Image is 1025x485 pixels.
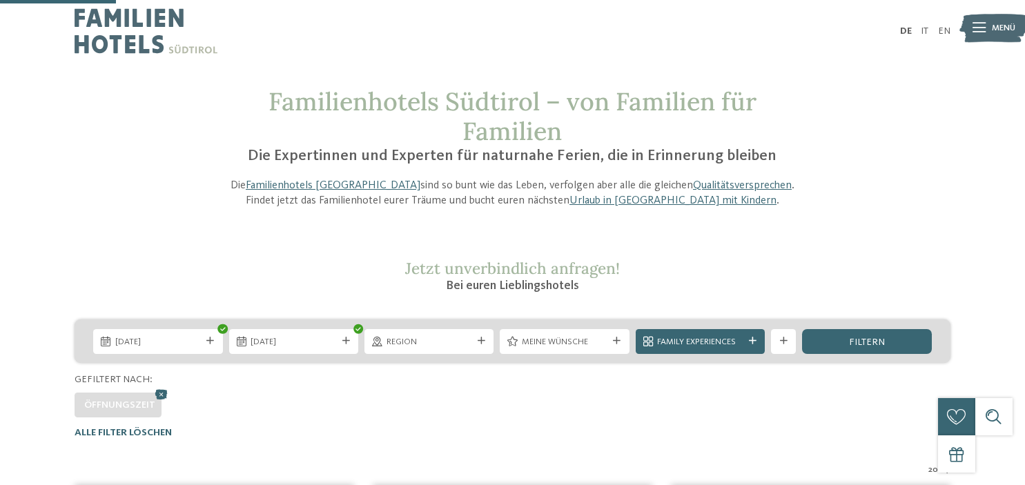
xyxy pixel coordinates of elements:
a: IT [921,26,928,36]
span: Die Expertinnen und Experten für naturnahe Ferien, die in Erinnerung bleiben [248,148,777,164]
span: Bei euren Lieblingshotels [446,279,579,292]
span: Meine Wünsche [522,336,607,348]
a: EN [938,26,950,36]
span: Öffnungszeit [84,400,155,410]
p: Die sind so bunt wie das Leben, verfolgen aber alle die gleichen . Findet jetzt das Familienhotel... [217,178,808,209]
span: Family Experiences [657,336,743,348]
span: Gefiltert nach: [75,375,153,384]
span: Region [387,336,472,348]
a: Qualitätsversprechen [693,180,792,191]
span: [DATE] [115,336,201,348]
a: Urlaub in [GEOGRAPHIC_DATA] mit Kindern [569,195,777,206]
a: Familienhotels [GEOGRAPHIC_DATA] [246,180,420,191]
span: filtern [849,337,885,347]
span: Familienhotels Südtirol – von Familien für Familien [269,86,756,147]
span: Menü [992,22,1015,34]
a: DE [900,26,912,36]
span: 20 [928,464,938,476]
span: Jetzt unverbindlich anfragen! [405,258,620,278]
span: Alle Filter löschen [75,428,172,437]
span: [DATE] [251,336,336,348]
